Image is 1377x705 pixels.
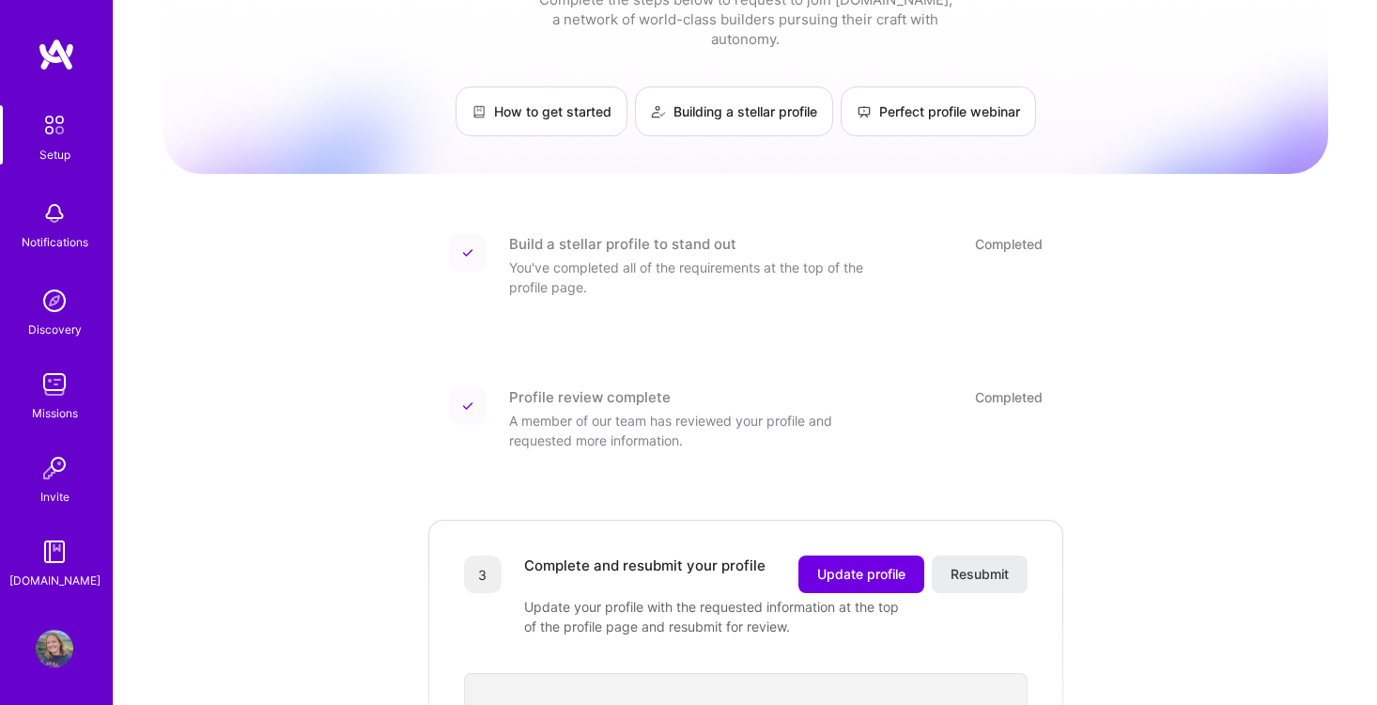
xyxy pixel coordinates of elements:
img: logo [38,38,75,71]
span: Resubmit [951,565,1009,584]
div: A member of our team has reviewed your profile and requested more information. [509,411,885,450]
a: User Avatar [31,630,78,667]
div: Completed [975,387,1043,407]
img: setup [35,105,74,145]
img: Completed [462,247,473,258]
img: bell [36,195,73,232]
div: Profile review complete [509,387,671,407]
div: Complete and resubmit your profile [524,556,766,593]
div: You've completed all of the requirements at the top of the profile page. [509,258,885,297]
span: Update profile [817,565,905,584]
div: Update your profile with the requested information at the top of the profile page and resubmit fo... [524,597,900,636]
div: Notifications [22,232,88,252]
img: User Avatar [36,630,73,667]
button: Resubmit [932,556,1028,593]
img: guide book [36,533,73,571]
div: Missions [32,403,78,423]
div: Completed [975,234,1043,254]
div: Setup [39,145,70,164]
img: teamwork [36,366,73,403]
img: Perfect profile webinar [857,104,872,119]
a: Perfect profile webinar [841,86,1036,136]
img: How to get started [472,104,487,119]
div: 3 [464,556,502,593]
div: [DOMAIN_NAME] [9,571,101,590]
div: Build a stellar profile to stand out [509,234,736,254]
a: Building a stellar profile [635,86,833,136]
img: Building a stellar profile [651,104,666,119]
a: How to get started [456,86,627,136]
button: Update profile [798,556,924,593]
img: Invite [36,449,73,487]
div: Invite [40,487,70,507]
div: Discovery [28,320,82,339]
img: discovery [36,282,73,320]
img: Completed [462,400,473,412]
